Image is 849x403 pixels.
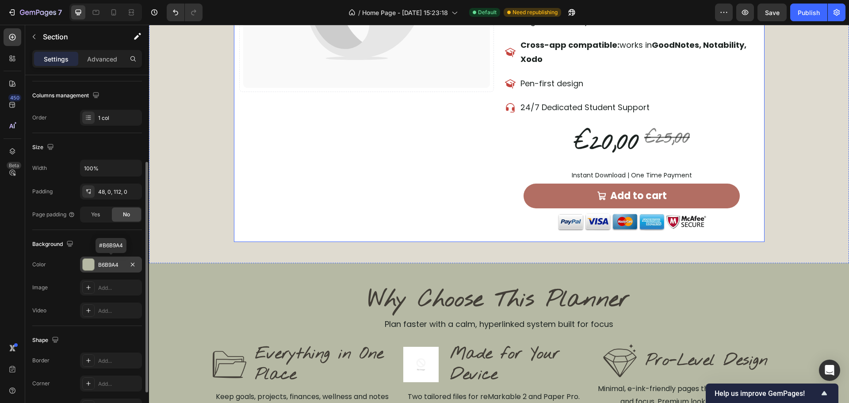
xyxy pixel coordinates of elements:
[790,4,827,21] button: Publish
[149,25,849,403] iframe: Design area
[91,211,100,219] span: Yes
[478,8,497,16] span: Default
[362,8,448,17] span: Home Page - [DATE] 15:23:18
[32,261,46,269] div: Color
[512,8,558,16] span: Need republishing
[32,284,48,292] div: Image
[32,164,47,172] div: Width
[44,54,69,64] p: Settings
[32,188,53,196] div: Padding
[32,357,50,365] div: Border
[375,159,591,184] button: Add to cart
[32,238,75,250] div: Background
[32,307,46,315] div: Video
[798,8,820,17] div: Publish
[255,366,434,391] p: Two tailored files for reMarkable 2 and Paper Pro. Sharp pages, precise taps, smooth handwriting.
[123,211,130,219] span: No
[32,114,47,122] div: Order
[715,389,819,398] span: Help us improve GemPages!
[87,54,117,64] p: Advanced
[461,162,518,180] div: Add to cart
[8,94,21,101] div: 450
[80,160,141,176] input: Auto
[371,52,609,66] p: Pen-first design
[447,358,626,396] p: Minimal, e-ink-friendly pages that enhance clarity and focus. Premium look, even better performance.
[98,261,124,269] div: B6B9A4
[300,318,435,361] h2: Made for Your Device
[98,307,140,315] div: Add...
[406,187,559,207] img: Alt Image
[98,284,140,292] div: Add...
[58,7,62,18] p: 7
[63,260,638,292] h2: Why Choose This Planner
[819,360,840,381] div: Open Intercom Messenger
[32,90,101,102] div: Columns management
[453,318,489,353] img: gempages_585994039988323163-38207467-1a55-4392-9f77-16a933425f06.png
[105,318,244,361] h2: Everything in One Place
[424,102,491,134] div: €20,00
[98,357,140,365] div: Add...
[358,8,360,17] span: /
[715,388,830,399] button: Show survey - Help us improve GemPages!
[757,4,787,21] button: Save
[98,380,140,388] div: Add...
[98,188,140,196] div: 48, 0, 112, 0
[494,102,542,125] div: €25,00
[32,334,61,346] div: Shape
[63,322,98,357] img: gempages_585994039988323163-947068f1-63be-4369-b45f-ab879a2527b1.png
[43,31,115,42] p: Section
[765,9,780,16] span: Save
[64,366,243,391] p: Keep goals, projects, finances, wellness and notes in one calm space. No more app-hopping.
[4,4,66,21] button: 7
[7,162,21,169] div: Beta
[356,145,609,156] p: Instant Download | One Time Payment
[32,211,75,219] div: Page padding
[167,4,203,21] div: Undo/Redo
[254,322,290,357] img: no-image-2048-5e88c1b20e087fb7bbe9a3771824e743c244f437e4f8ba93bbf7b11b53f7824c_large.gif
[32,380,50,388] div: Corner
[98,114,140,122] div: 1 col
[496,325,620,347] h2: Pro-Level Design
[371,76,609,90] p: 24/7 Dedicated Student Support
[64,292,637,307] p: Plan faster with a calm, hyperlinked system built for focus
[32,142,56,154] div: Size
